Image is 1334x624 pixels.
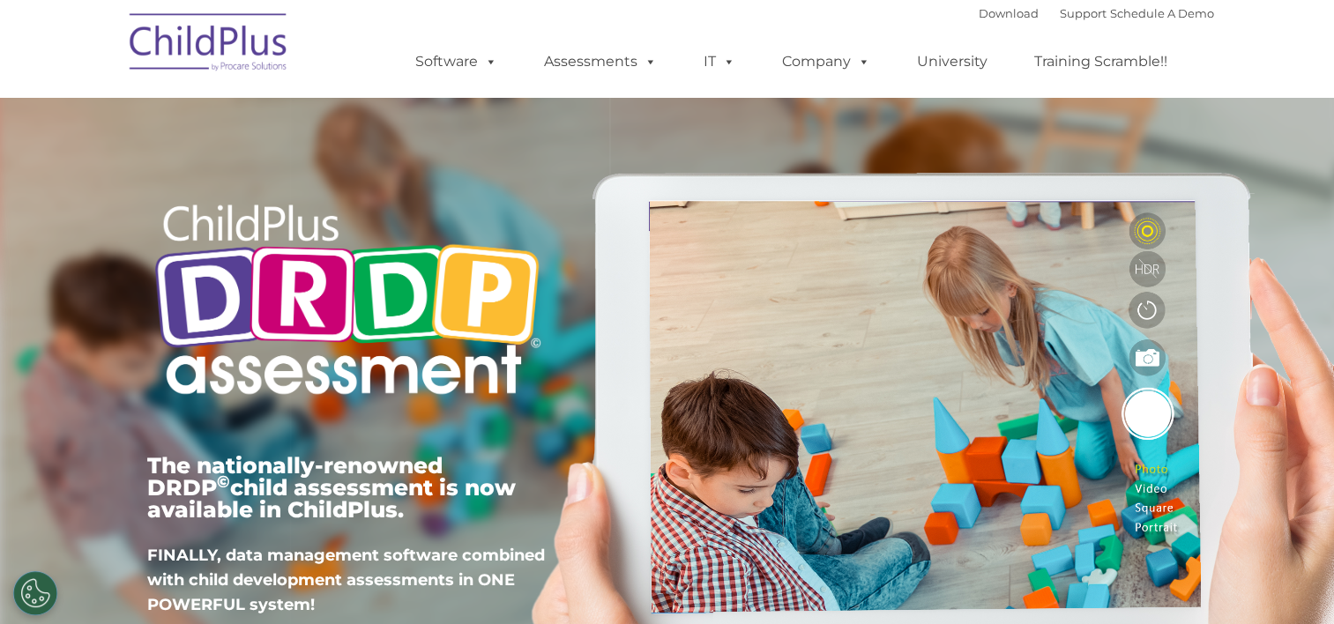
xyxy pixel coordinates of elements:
[147,452,516,523] span: The nationally-renowned DRDP child assessment is now available in ChildPlus.
[13,571,57,615] button: Cookies Settings
[121,1,297,89] img: ChildPlus by Procare Solutions
[147,181,548,424] img: Copyright - DRDP Logo Light
[398,44,515,79] a: Software
[1060,6,1107,20] a: Support
[1017,44,1185,79] a: Training Scramble!!
[217,472,230,492] sup: ©
[1110,6,1214,20] a: Schedule A Demo
[686,44,753,79] a: IT
[147,546,545,614] span: FINALLY, data management software combined with child development assessments in ONE POWERFUL sys...
[526,44,674,79] a: Assessments
[899,44,1005,79] a: University
[764,44,888,79] a: Company
[979,6,1214,20] font: |
[979,6,1039,20] a: Download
